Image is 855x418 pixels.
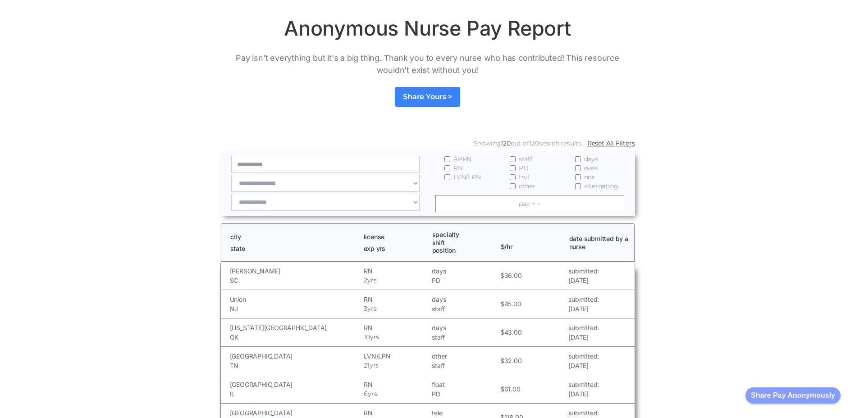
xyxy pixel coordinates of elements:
input: trvl [510,174,516,180]
h1: Anonymous Nurse Pay Report [220,16,635,41]
h5: other [432,351,498,361]
h1: shift [432,239,493,247]
h5: [GEOGRAPHIC_DATA] [230,351,362,361]
h5: 2 [364,276,367,285]
h5: 21 [364,361,370,370]
h5: submitted: [568,266,599,276]
input: days [575,156,581,162]
span: trvl [519,173,529,182]
h5: yrs [368,389,377,399]
h1: state [230,245,356,253]
div: Showing out of search results. [474,139,583,148]
span: alternating [584,182,618,191]
h5: 32.00 [504,356,522,365]
input: APRN [444,156,450,162]
h5: LVN/LPN [364,351,430,361]
h5: RN [364,380,430,389]
input: LVN/LPN [444,174,450,180]
h5: $ [500,299,504,309]
input: alternating [575,183,581,189]
h5: [GEOGRAPHIC_DATA] [230,408,362,418]
h5: [DATE] [568,361,599,370]
input: PD [510,165,516,171]
input: noc [575,174,581,180]
h5: [PERSON_NAME] [230,266,362,276]
a: pay ↑ ↓ [435,195,624,212]
a: submitted:[DATE] [568,351,599,370]
h5: submitted: [568,408,599,418]
h5: NJ [230,304,362,313]
input: eves [575,165,581,171]
h5: TN [230,361,362,370]
h1: specialty [432,231,493,239]
h5: submitted: [568,323,599,332]
h5: staff [432,304,498,313]
h5: days [432,266,498,276]
h5: 36.00 [504,271,522,280]
h5: 3 [364,304,367,313]
h5: 45.00 [504,299,521,309]
h5: [GEOGRAPHIC_DATA] [230,380,362,389]
h5: float [432,380,498,389]
h5: RN [364,323,430,332]
a: Reset All Filters [587,139,635,148]
a: submitted:[DATE] [568,380,599,399]
h5: submitted: [568,295,599,304]
h5: submitted: [568,351,599,361]
h5: staff [432,332,498,342]
h5: days [432,323,498,332]
input: other [510,183,516,189]
h5: SC [230,276,362,285]
h5: RN [364,266,430,276]
h5: [US_STATE][GEOGRAPHIC_DATA] [230,323,362,332]
h5: Union [230,295,362,304]
span: 120 [501,139,510,147]
span: other [519,182,535,191]
h5: $ [500,327,504,337]
h5: yrs [367,276,376,285]
span: RN [453,164,463,173]
h5: [DATE] [568,332,599,342]
h5: PD [432,276,498,285]
a: submitted:[DATE] [568,266,599,285]
p: Pay isn't everything but it's a big thing. Thank you to every nurse who has contributed! This res... [220,52,635,76]
span: PD [519,164,529,173]
h5: 43.00 [504,327,522,337]
h5: PD [432,389,498,399]
h5: days [432,295,498,304]
h5: 6 [364,389,368,399]
h5: yrs [367,304,376,313]
h5: RN [364,295,430,304]
h5: [DATE] [568,304,599,313]
a: submitted:[DATE] [568,295,599,313]
span: staff [519,154,532,164]
span: LVN/LPN [453,173,481,182]
h1: exp yrs [364,245,424,253]
h1: date submitted by a nurse [569,235,630,250]
h5: yrs [370,332,379,342]
h5: staff [432,361,498,370]
h5: tele [432,408,498,418]
a: submitted:[DATE] [568,323,599,342]
span: days [584,154,598,164]
h1: city [230,233,356,241]
h5: IL [230,389,362,399]
h5: $ [500,356,504,365]
h5: [DATE] [568,389,599,399]
h1: license [364,233,424,241]
span: APRN [453,154,471,164]
h5: submitted: [568,380,599,389]
h5: 61.00 [504,384,521,394]
a: Share Yours > [395,87,460,107]
h1: position [432,246,493,254]
form: Email Form [220,136,635,216]
span: eves [584,164,598,173]
h5: yrs [370,361,379,370]
h5: $ [500,384,504,394]
input: RN [444,165,450,171]
span: 120 [529,139,539,147]
button: Share Pay Anonymously [745,387,841,404]
span: noc [584,173,595,182]
h5: $ [500,271,504,280]
h5: OK [230,332,362,342]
